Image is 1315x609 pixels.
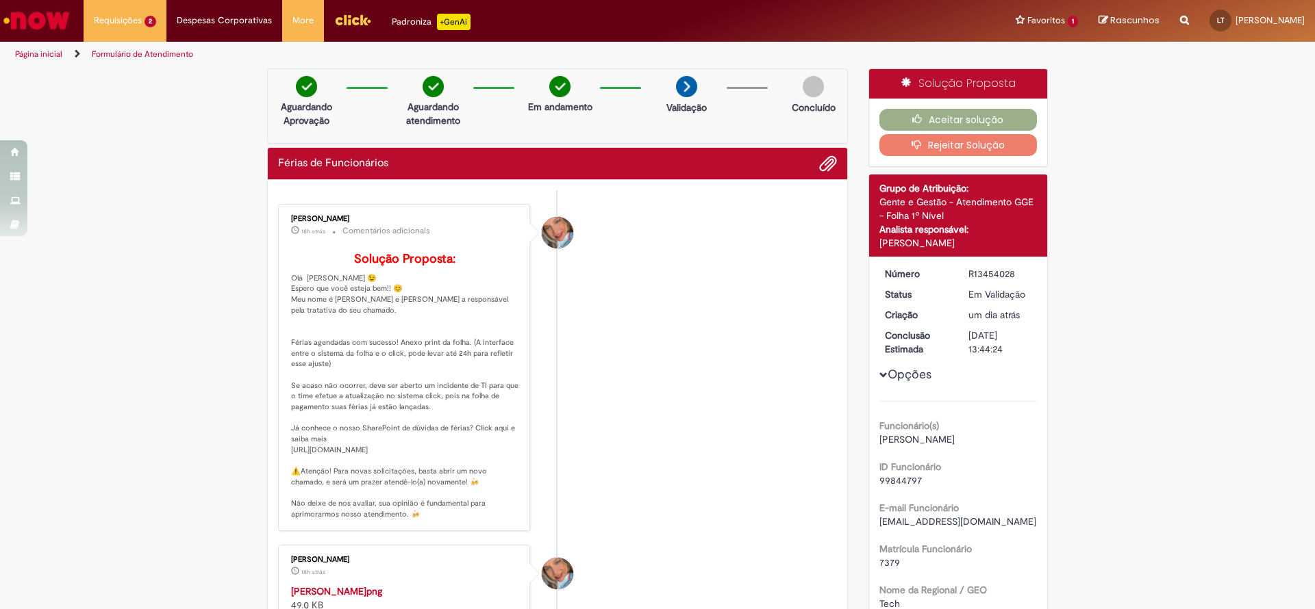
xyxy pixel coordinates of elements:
div: Analista responsável: [879,222,1038,236]
div: 27/08/2025 17:44:20 [968,308,1032,322]
div: Solução Proposta [869,69,1048,99]
time: 28/08/2025 14:59:42 [301,568,325,576]
img: check-circle-green.png [549,76,571,97]
dt: Conclusão Estimada [875,328,959,356]
img: ServiceNow [1,7,72,34]
dt: Status [875,287,959,301]
a: [PERSON_NAME]png [291,585,382,597]
a: Página inicial [15,49,62,60]
div: [PERSON_NAME] [291,215,519,223]
p: Olá [PERSON_NAME] 😉 Espero que você esteja bem!! 😊 Meu nome é [PERSON_NAME] e [PERSON_NAME] a res... [291,252,519,520]
div: Jacqueline Andrade Galani [542,217,573,248]
div: [PERSON_NAME] [291,556,519,564]
a: Rascunhos [1099,14,1160,27]
button: Adicionar anexos [819,155,837,172]
div: [PERSON_NAME] [879,236,1038,250]
span: 2 [145,16,156,27]
img: img-circle-grey.png [803,76,824,97]
p: Em andamento [528,100,592,114]
div: Gente e Gestão - Atendimento GGE - Folha 1º Nível [879,195,1038,222]
b: Solução Proposta: [354,251,455,267]
b: ID Funcionário [879,461,941,473]
dt: Criação [875,308,959,322]
span: Favoritos [1027,14,1065,27]
p: +GenAi [437,14,471,30]
a: Formulário de Atendimento [92,49,193,60]
div: Em Validação [968,287,1032,301]
button: Rejeitar Solução [879,134,1038,156]
span: Requisições [94,14,142,27]
span: Rascunhos [1110,14,1160,27]
span: More [292,14,314,27]
div: [DATE] 13:44:24 [968,328,1032,356]
b: Nome da Regional / GEO [879,584,987,596]
img: click_logo_yellow_360x200.png [334,10,371,30]
span: 1 [1068,16,1078,27]
span: LT [1217,16,1225,25]
button: Aceitar solução [879,109,1038,131]
p: Validação [666,101,707,114]
ul: Trilhas de página [10,42,866,67]
span: 7379 [879,556,900,569]
div: Padroniza [392,14,471,30]
img: arrow-next.png [676,76,697,97]
span: [PERSON_NAME] [1236,14,1305,26]
img: check-circle-green.png [423,76,444,97]
h2: Férias de Funcionários Histórico de tíquete [278,157,388,170]
div: Grupo de Atribuição: [879,181,1038,195]
p: Aguardando Aprovação [273,100,340,127]
span: 18h atrás [301,227,325,235]
span: [EMAIL_ADDRESS][DOMAIN_NAME] [879,515,1036,528]
time: 28/08/2025 14:59:59 [301,227,325,235]
span: Despesas Corporativas [177,14,272,27]
b: Matrícula Funcionário [879,543,972,555]
time: 27/08/2025 17:44:20 [968,309,1020,321]
small: Comentários adicionais [342,225,430,237]
b: E-mail Funcionário [879,502,959,514]
div: R13454028 [968,267,1032,281]
p: Aguardando atendimento [400,100,466,127]
span: [PERSON_NAME] [879,433,955,445]
span: 18h atrás [301,568,325,576]
span: 99844797 [879,474,922,487]
div: Jacqueline Andrade Galani [542,558,573,589]
b: Funcionário(s) [879,419,939,432]
dt: Número [875,267,959,281]
span: um dia atrás [968,309,1020,321]
p: Concluído [792,101,836,114]
img: check-circle-green.png [296,76,317,97]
